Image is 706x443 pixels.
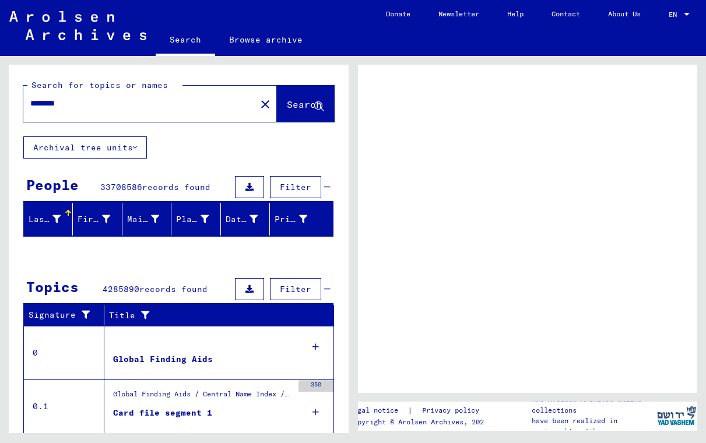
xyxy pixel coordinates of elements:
button: Archival tree units [23,136,147,159]
td: 0 [24,326,104,379]
div: Signature [29,309,95,321]
span: Filter [280,284,311,294]
div: Maiden Name [127,213,159,226]
div: Title [109,306,322,325]
div: Global Finding Aids [113,353,213,365]
mat-label: Search for topics or names [31,80,168,90]
button: Filter [270,176,321,198]
a: Search [156,26,215,56]
div: Last Name [29,213,61,226]
div: First Name [78,210,124,228]
div: Date of Birth [226,210,272,228]
span: Search [287,99,322,110]
span: records found [139,284,208,294]
div: Place of Birth [176,210,223,228]
span: Filter [280,182,311,192]
span: EN [669,10,682,19]
mat-header-cell: Last Name [24,203,73,235]
div: Global Finding Aids / Central Name Index / Cards that have been scanned during first sequential m... [113,389,293,405]
a: Legal notice [349,405,408,417]
button: Clear [254,92,277,115]
span: 33708586 [100,182,142,192]
mat-header-cell: Date of Birth [221,203,270,235]
div: | [349,405,493,417]
div: Title [109,310,311,322]
div: Place of Birth [176,213,208,226]
a: Browse archive [215,26,317,54]
p: have been realized in partnership with [532,416,655,437]
mat-header-cell: Maiden Name [122,203,171,235]
div: 350 [298,380,333,392]
p: Copyright © Arolsen Archives, 2021 [349,417,493,427]
div: Prisoner # [275,213,307,226]
span: 4285890 [103,284,139,294]
div: Card file segment 1 [113,407,212,419]
p: The Arolsen Archives online collections [532,395,655,416]
div: First Name [78,213,110,226]
div: People [26,174,79,195]
img: yv_logo.png [655,401,698,430]
button: Search [277,86,334,122]
td: 0.1 [24,379,104,433]
button: Filter [270,278,321,300]
div: Maiden Name [127,210,174,228]
div: Date of Birth [226,213,258,226]
div: Signature [29,306,107,325]
span: records found [142,182,210,192]
mat-header-cell: Place of Birth [171,203,220,235]
mat-header-cell: Prisoner # [270,203,332,235]
div: Topics [26,276,79,297]
div: Last Name [29,210,75,228]
mat-icon: close [258,97,272,111]
a: Privacy policy [413,405,493,417]
div: Prisoner # [275,210,321,228]
img: Arolsen_neg.svg [9,11,146,40]
mat-header-cell: First Name [73,203,122,235]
